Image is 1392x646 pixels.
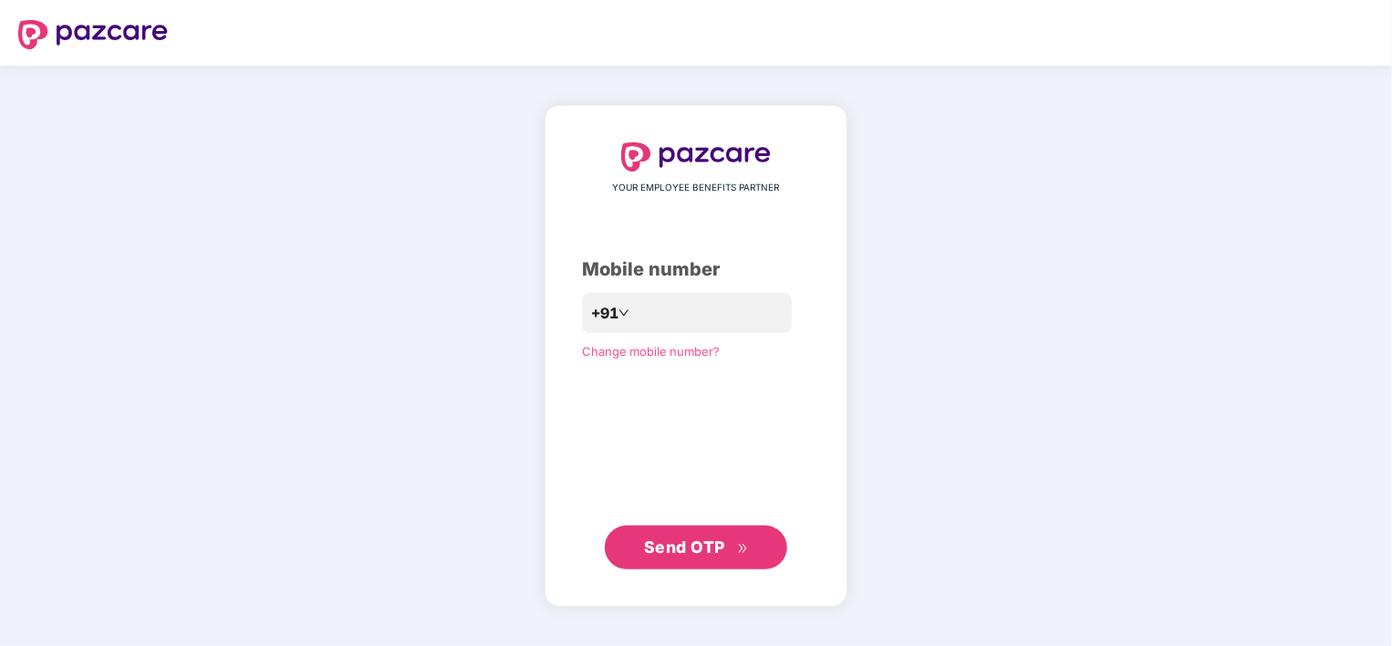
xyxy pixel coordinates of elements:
[618,307,629,318] span: down
[621,142,771,172] img: logo
[582,344,720,359] a: Change mobile number?
[613,181,780,195] span: YOUR EMPLOYEE BENEFITS PARTNER
[737,543,749,555] span: double-right
[605,526,787,569] button: Send OTPdouble-right
[591,302,618,325] span: +91
[582,255,810,284] div: Mobile number
[644,537,725,557] span: Send OTP
[18,20,168,49] img: logo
